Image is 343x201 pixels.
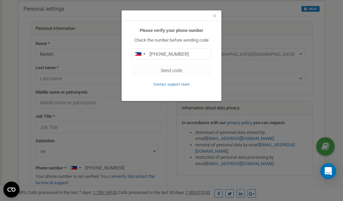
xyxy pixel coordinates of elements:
button: Close [213,12,216,19]
b: Please verify your phone number [140,28,203,33]
p: Check the number before sending code [132,37,211,44]
button: Send code [132,65,211,76]
input: 0905 123 4567 [132,48,211,60]
div: Telephone country code [132,49,147,59]
small: Contact support team [153,82,190,87]
a: Contact support team [153,82,190,87]
div: Open Intercom Messenger [320,163,336,179]
button: Open CMP widget [3,182,19,198]
span: × [213,12,216,20]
